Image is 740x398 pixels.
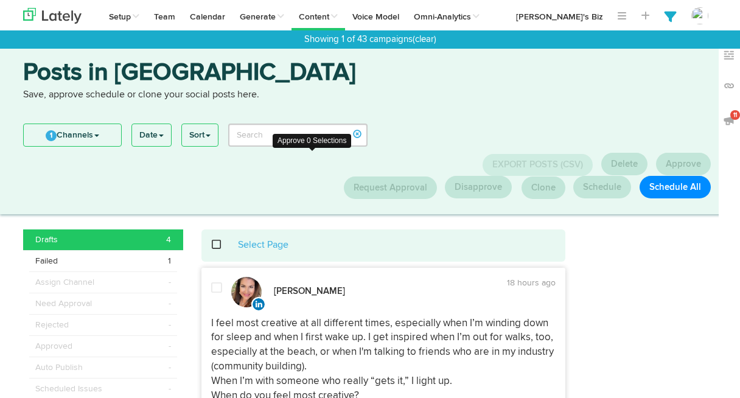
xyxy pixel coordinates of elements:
[507,279,556,287] time: 18 hours ago
[23,61,717,88] h3: Posts in [GEOGRAPHIC_DATA]
[35,234,58,246] span: Drafts
[640,176,711,198] button: Schedule All
[35,319,69,331] span: Rejected
[169,298,171,310] span: -
[24,124,121,146] a: 1Channels
[166,234,171,246] span: 4
[35,361,83,374] span: Auto Publish
[274,287,345,296] strong: [PERSON_NAME]
[46,130,57,141] span: 1
[723,114,735,127] img: announcements_off.svg
[723,49,735,61] img: keywords_off.svg
[730,110,740,120] span: 11
[169,319,171,331] span: -
[23,8,82,24] img: logo_lately_bg_light.svg
[661,361,728,392] iframe: Opens a widget where you can find more information
[723,80,735,92] img: links_off.svg
[35,255,58,267] span: Failed
[573,176,631,198] button: Schedule
[413,35,436,44] a: (clear)
[231,277,262,307] img: 1715701749963
[182,124,218,146] a: Sort
[35,383,102,395] span: Scheduled Issues
[445,176,512,198] button: Disapprove
[228,124,368,147] input: Search
[169,340,171,352] span: -
[273,134,351,148] div: Approve 0 Selections
[169,383,171,395] span: -
[35,340,72,352] span: Approved
[251,297,266,312] img: linkedin.svg
[344,176,437,199] button: Request Approval
[169,361,171,374] span: -
[601,153,647,175] button: Delete
[656,153,711,175] button: Approve
[531,183,556,192] span: Clone
[238,240,288,250] a: Select Page
[691,7,708,24] img: JfsZugShQNWjftDpkAxX
[35,276,94,288] span: Assign Channel
[168,255,171,267] span: 1
[169,276,171,288] span: -
[132,124,171,146] a: Date
[483,154,593,176] button: Export Posts (CSV)
[354,183,427,192] span: Request Approval
[522,176,565,199] button: Clone
[35,298,92,310] span: Need Approval
[23,88,717,102] p: Save, approve schedule or clone your social posts here.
